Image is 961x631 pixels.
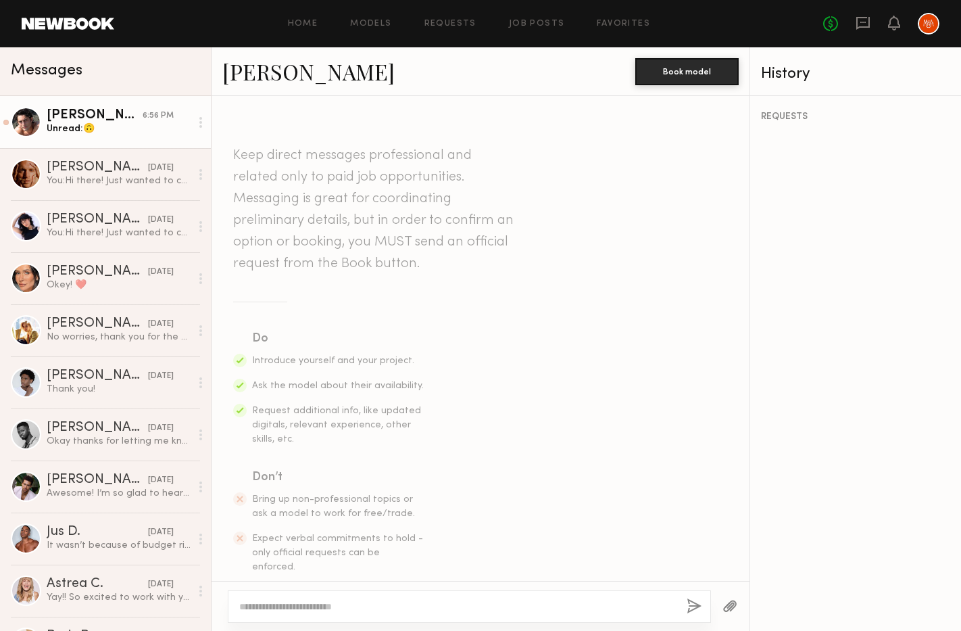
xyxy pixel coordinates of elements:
[233,145,517,275] header: Keep direct messages professional and related only to paid job opportunities. Messaging is great ...
[47,174,191,187] div: You: Hi there! Just wanted to check in, we'd like to book your travel by the end of the week. Tha...
[597,20,650,28] a: Favorites
[47,317,148,331] div: [PERSON_NAME]
[424,20,476,28] a: Requests
[47,435,191,448] div: Okay thanks for letting me know!!
[143,110,174,122] div: 6:56 PM
[47,525,148,539] div: Jus D.
[47,265,148,279] div: [PERSON_NAME]
[148,318,174,331] div: [DATE]
[252,329,425,348] div: Do
[635,58,739,85] button: Book model
[252,495,415,518] span: Bring up non-professional topics or ask a model to work for free/trade.
[288,20,318,28] a: Home
[509,20,565,28] a: Job Posts
[148,474,174,487] div: [DATE]
[148,422,174,435] div: [DATE]
[252,534,423,571] span: Expect verbal commitments to hold - only official requests can be enforced.
[11,63,82,78] span: Messages
[47,161,148,174] div: [PERSON_NAME]
[148,526,174,539] div: [DATE]
[148,266,174,279] div: [DATE]
[47,487,191,500] div: Awesome! I’m so glad to hear this! I’ll send you the information later [DATE]! Look forward to wo...
[761,66,950,82] div: History
[47,383,191,396] div: Thank you!
[47,369,148,383] div: [PERSON_NAME]
[350,20,391,28] a: Models
[47,109,143,122] div: [PERSON_NAME]
[47,539,191,552] div: It wasn’t because of budget right? Because it was totally fine to find something that worked for ...
[47,578,148,591] div: Astrea C.
[252,356,414,365] span: Introduce yourself and your project.
[47,213,148,227] div: [PERSON_NAME]
[47,279,191,291] div: Okey! ❤️
[252,406,421,444] span: Request additional info, like updated digitals, relevant experience, other skills, etc.
[47,227,191,239] div: You: Hi there! Just wanted to check in, we'd like to book your travel by the end of the week. Tha...
[47,421,148,435] div: [PERSON_NAME]
[635,65,739,76] a: Book model
[252,468,425,487] div: Don’t
[222,57,395,86] a: [PERSON_NAME]
[47,331,191,344] div: No worries, thank you for the update
[148,214,174,227] div: [DATE]
[47,591,191,604] div: Yay!! So excited to work with you! I will email all the details. Thank you!!!
[148,162,174,174] div: [DATE]
[148,370,174,383] div: [DATE]
[148,578,174,591] div: [DATE]
[761,112,950,122] div: REQUESTS
[47,122,191,135] div: Unread: 🙃
[47,473,148,487] div: [PERSON_NAME]
[252,381,424,390] span: Ask the model about their availability.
